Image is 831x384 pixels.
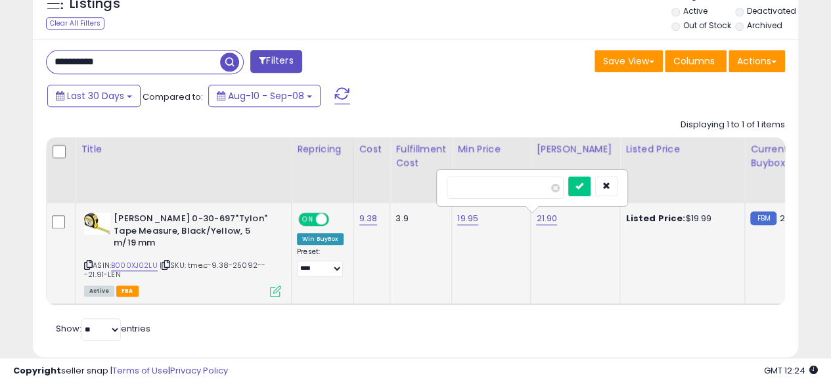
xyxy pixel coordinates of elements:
span: OFF [327,214,348,225]
span: Columns [673,54,715,68]
div: Clear All Filters [46,17,104,30]
span: Show: entries [56,322,150,335]
div: Listed Price [625,142,739,156]
div: Displaying 1 to 1 of 1 items [681,119,785,131]
div: Fulfillment Cost [395,142,446,170]
div: Current Buybox Price [750,142,818,170]
a: Terms of Use [112,364,168,377]
button: Actions [729,50,785,72]
button: Columns [665,50,727,72]
div: [PERSON_NAME] [536,142,614,156]
div: 3.9 [395,213,441,224]
div: Preset: [297,247,344,277]
span: All listings currently available for purchase on Amazon [84,286,114,297]
div: $19.99 [625,213,734,224]
strong: Copyright [13,364,61,377]
a: B000XJ02LU [111,260,158,271]
span: Aug-10 - Sep-08 [228,89,304,102]
b: Listed Price: [625,212,685,224]
img: 410-jPoYkwL._SL40_.jpg [84,213,110,234]
span: Compared to: [143,91,203,103]
span: ON [300,214,316,225]
span: 27.59 [780,212,803,224]
label: Out of Stock [683,20,730,31]
label: Deactivated [747,5,796,16]
b: [PERSON_NAME] 0-30-697"Tylon" Tape Measure, Black/Yellow, 5 m/19 mm [114,213,273,253]
div: Win BuyBox [297,233,344,245]
label: Active [683,5,707,16]
div: Repricing [297,142,348,156]
span: FBA [116,286,139,297]
div: Min Price [457,142,525,156]
span: Last 30 Days [67,89,124,102]
small: FBM [750,211,776,225]
div: seller snap | | [13,365,228,377]
div: Cost [359,142,385,156]
label: Archived [747,20,782,31]
button: Filters [250,50,302,73]
span: | SKU: tme.c-9.38-25092---21.91-LEN [84,260,265,280]
span: 2025-10-9 12:24 GMT [764,364,818,377]
button: Save View [595,50,663,72]
a: 9.38 [359,212,378,225]
a: Privacy Policy [170,364,228,377]
button: Last 30 Days [47,85,141,107]
button: Aug-10 - Sep-08 [208,85,321,107]
a: 19.95 [457,212,478,225]
div: Title [81,142,286,156]
a: 21.90 [536,212,557,225]
div: ASIN: [84,213,281,295]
